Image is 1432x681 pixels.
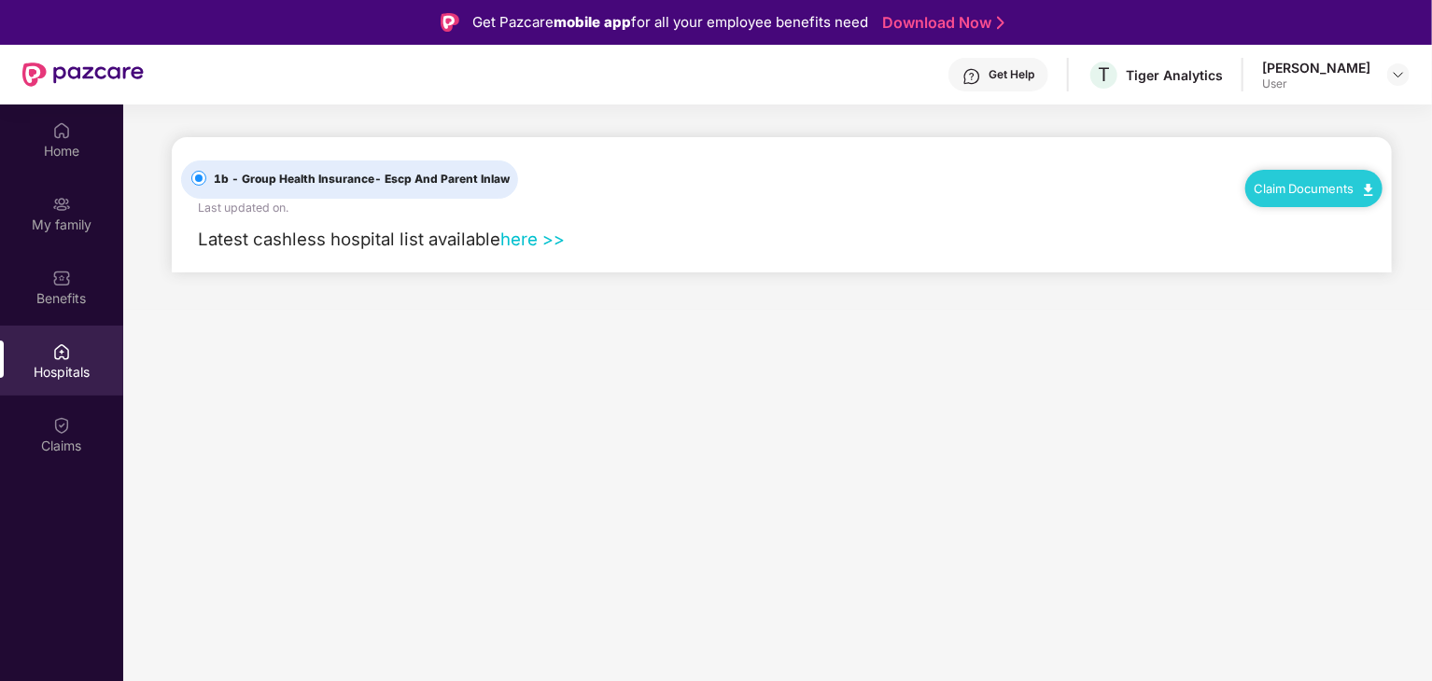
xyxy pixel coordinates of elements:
img: Stroke [997,13,1004,33]
a: Download Now [882,13,999,33]
div: Tiger Analytics [1126,66,1223,84]
div: User [1262,76,1370,91]
img: svg+xml;base64,PHN2ZyBpZD0iSGVscC0zMngzMiIgeG1sbnM9Imh0dHA6Ly93d3cudzMub3JnLzIwMDAvc3ZnIiB3aWR0aD... [962,67,981,86]
a: Claim Documents [1255,181,1373,196]
div: Get Pazcare for all your employee benefits need [472,11,868,34]
img: svg+xml;base64,PHN2ZyB3aWR0aD0iMjAiIGhlaWdodD0iMjAiIHZpZXdCb3g9IjAgMCAyMCAyMCIgZmlsbD0ibm9uZSIgeG... [52,195,71,214]
strong: mobile app [554,13,631,31]
img: svg+xml;base64,PHN2ZyBpZD0iQmVuZWZpdHMiIHhtbG5zPSJodHRwOi8vd3d3LnczLm9yZy8yMDAwL3N2ZyIgd2lkdGg9Ij... [52,269,71,287]
img: Logo [441,13,459,32]
span: Latest cashless hospital list available [198,229,500,249]
img: New Pazcare Logo [22,63,144,87]
img: svg+xml;base64,PHN2ZyBpZD0iRHJvcGRvd24tMzJ4MzIiIHhtbG5zPSJodHRwOi8vd3d3LnczLm9yZy8yMDAwL3N2ZyIgd2... [1391,67,1406,82]
a: here >> [500,229,565,249]
div: [PERSON_NAME] [1262,59,1370,76]
span: T [1098,63,1110,86]
span: 1b - Group Health Insurance [206,171,517,188]
img: svg+xml;base64,PHN2ZyBpZD0iSG9zcGl0YWxzIiB4bWxucz0iaHR0cDovL3d3dy53My5vcmcvMjAwMC9zdmciIHdpZHRoPS... [52,342,71,361]
img: svg+xml;base64,PHN2ZyBpZD0iSG9tZSIgeG1sbnM9Imh0dHA6Ly93d3cudzMub3JnLzIwMDAvc3ZnIiB3aWR0aD0iMjAiIG... [52,121,71,140]
div: Last updated on . [198,199,288,216]
img: svg+xml;base64,PHN2ZyB4bWxucz0iaHR0cDovL3d3dy53My5vcmcvMjAwMC9zdmciIHdpZHRoPSIxMC40IiBoZWlnaHQ9Ij... [1364,184,1373,196]
div: Get Help [989,67,1034,82]
img: svg+xml;base64,PHN2ZyBpZD0iQ2xhaW0iIHhtbG5zPSJodHRwOi8vd3d3LnczLm9yZy8yMDAwL3N2ZyIgd2lkdGg9IjIwIi... [52,416,71,435]
span: - Escp And Parent Inlaw [374,172,510,186]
